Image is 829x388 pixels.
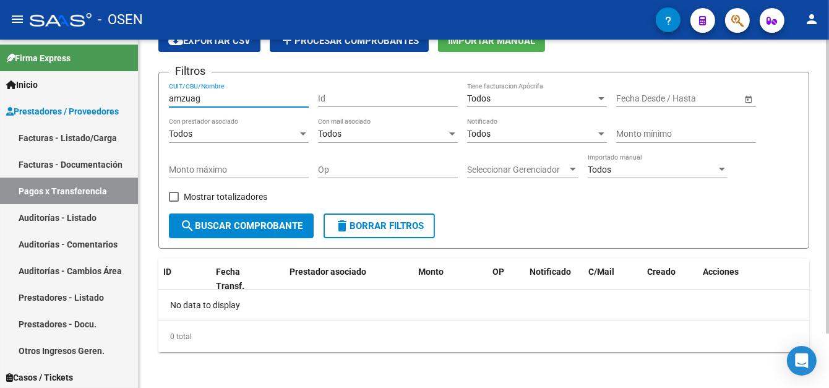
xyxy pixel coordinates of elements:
div: Open Intercom Messenger [787,346,817,376]
input: Fecha inicio [616,93,661,104]
span: Casos / Tickets [6,371,73,384]
span: Todos [588,165,611,175]
span: Todos [467,93,491,103]
datatable-header-cell: Fecha Transf. [211,259,267,300]
span: Importar Manual [448,35,535,46]
span: Prestadores / Proveedores [6,105,119,118]
span: Fecha Transf. [216,267,244,291]
datatable-header-cell: Monto [413,259,488,300]
datatable-header-cell: Notificado [525,259,583,300]
div: No data to display [158,290,809,321]
span: Monto [418,267,444,277]
button: Open calendar [742,92,755,105]
span: Creado [647,267,676,277]
datatable-header-cell: Acciones [698,259,809,300]
span: Borrar Filtros [335,220,424,231]
span: Acciones [703,267,739,277]
span: Mostrar totalizadores [184,189,267,204]
datatable-header-cell: OP [488,259,525,300]
span: Firma Express [6,51,71,65]
button: Exportar CSV [158,29,260,52]
span: OP [492,267,504,277]
span: C/Mail [588,267,614,277]
datatable-header-cell: Prestador asociado [285,259,413,300]
h3: Filtros [169,63,212,80]
span: - OSEN [98,6,143,33]
mat-icon: add [280,33,294,48]
mat-icon: search [180,218,195,233]
mat-icon: cloud_download [168,33,183,48]
mat-icon: menu [10,12,25,27]
span: Todos [467,129,491,139]
button: Buscar Comprobante [169,213,314,238]
span: Buscar Comprobante [180,220,303,231]
span: Todos [318,129,341,139]
span: Inicio [6,78,38,92]
mat-icon: delete [335,218,350,233]
span: Notificado [530,267,571,277]
div: 0 total [158,321,809,352]
datatable-header-cell: ID [158,259,211,300]
span: Todos [169,129,192,139]
mat-icon: person [804,12,819,27]
datatable-header-cell: Creado [642,259,698,300]
button: Procesar Comprobantes [270,29,429,52]
span: Procesar Comprobantes [280,35,419,46]
datatable-header-cell: C/Mail [583,259,642,300]
button: Borrar Filtros [324,213,435,238]
span: Prestador asociado [290,267,366,277]
input: Fecha fin [672,93,732,104]
span: Exportar CSV [168,35,251,46]
button: Importar Manual [438,29,545,52]
span: ID [163,267,171,277]
span: Seleccionar Gerenciador [467,165,567,175]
